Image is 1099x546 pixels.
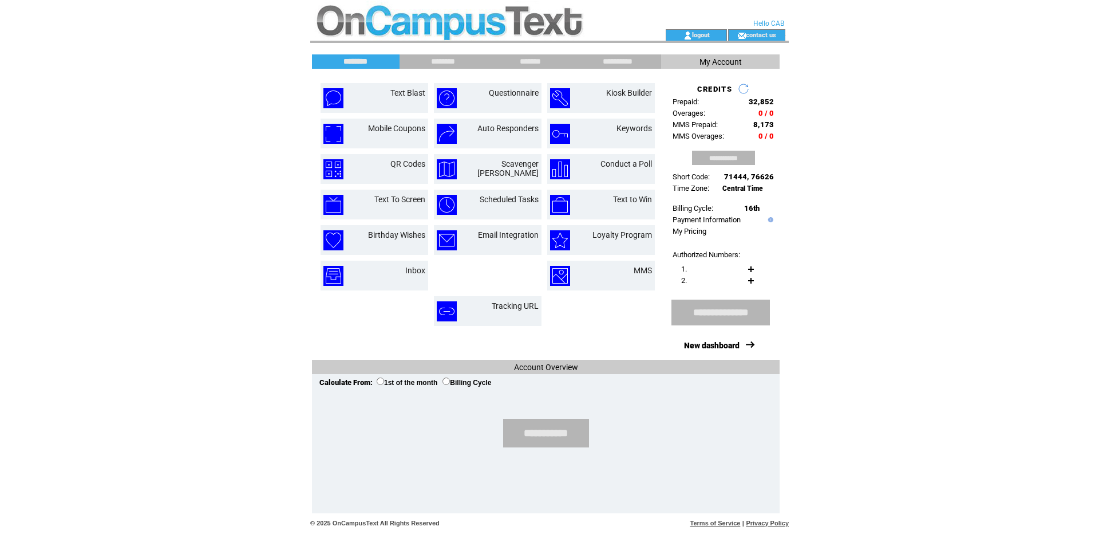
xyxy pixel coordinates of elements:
[478,230,539,239] a: Email Integration
[592,230,652,239] a: Loyalty Program
[613,195,652,204] a: Text to Win
[746,520,789,527] a: Privacy Policy
[480,195,539,204] a: Scheduled Tasks
[673,109,705,117] span: Overages:
[634,266,652,275] a: MMS
[758,109,774,117] span: 0 / 0
[550,195,570,215] img: text-to-win.png
[681,265,687,273] span: 1.
[437,230,457,250] img: email-integration.png
[377,379,437,387] label: 1st of the month
[323,230,343,250] img: birthday-wishes.png
[437,124,457,144] img: auto-responders.png
[742,520,744,527] span: |
[600,159,652,168] a: Conduct a Poll
[753,19,784,28] span: Hello CAB
[737,31,746,40] img: contact_us_icon.gif
[699,57,742,66] span: My Account
[377,378,384,385] input: 1st of the month
[683,31,692,40] img: account_icon.gif
[323,266,343,286] img: inbox.png
[744,204,760,213] span: 16th
[765,217,773,222] img: help.gif
[405,266,425,275] a: Inbox
[722,184,763,193] span: Central Time
[692,31,710,38] a: logout
[319,378,373,387] span: Calculate From:
[310,520,440,527] span: © 2025 OnCampusText All Rights Reserved
[477,159,539,178] a: Scavenger [PERSON_NAME]
[753,120,774,129] span: 8,173
[550,88,570,108] img: kiosk-builder.png
[673,215,741,224] a: Payment Information
[690,520,741,527] a: Terms of Service
[749,97,774,106] span: 32,852
[550,230,570,250] img: loyalty-program.png
[758,132,774,140] span: 0 / 0
[616,124,652,133] a: Keywords
[673,227,706,235] a: My Pricing
[477,124,539,133] a: Auto Responders
[673,204,713,213] span: Billing Cycle:
[492,301,539,311] a: Tracking URL
[550,124,570,144] img: keywords.png
[514,363,578,372] span: Account Overview
[437,195,457,215] img: scheduled-tasks.png
[437,159,457,179] img: scavenger-hunt.png
[368,124,425,133] a: Mobile Coupons
[673,120,718,129] span: MMS Prepaid:
[673,97,699,106] span: Prepaid:
[550,159,570,179] img: conduct-a-poll.png
[489,88,539,97] a: Questionnaire
[323,195,343,215] img: text-to-screen.png
[673,184,709,193] span: Time Zone:
[681,276,687,285] span: 2.
[673,250,740,259] span: Authorized Numbers:
[323,124,343,144] img: mobile-coupons.png
[390,159,425,168] a: QR Codes
[684,341,740,350] a: New dashboard
[437,88,457,108] img: questionnaire.png
[746,31,776,38] a: contact us
[437,301,457,321] img: tracking-url.png
[374,195,425,204] a: Text To Screen
[673,132,724,140] span: MMS Overages:
[550,266,570,286] img: mms.png
[323,88,343,108] img: text-blast.png
[323,159,343,179] img: qr-codes.png
[724,172,774,181] span: 71444, 76626
[673,172,710,181] span: Short Code:
[390,88,425,97] a: Text Blast
[442,379,491,387] label: Billing Cycle
[442,378,450,385] input: Billing Cycle
[606,88,652,97] a: Kiosk Builder
[697,85,732,93] span: CREDITS
[368,230,425,239] a: Birthday Wishes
